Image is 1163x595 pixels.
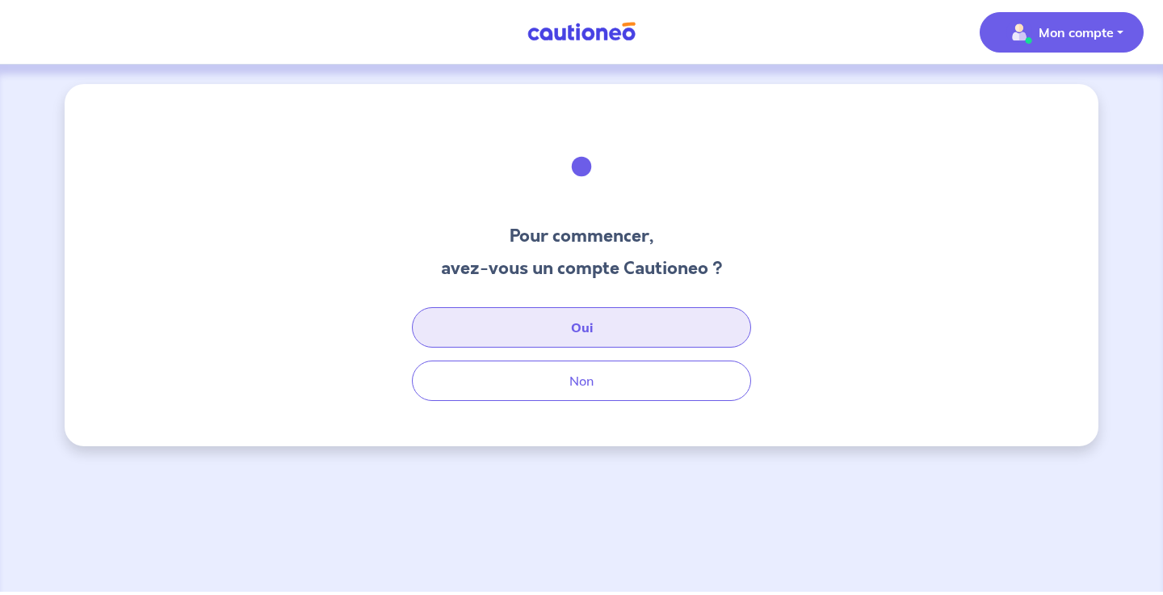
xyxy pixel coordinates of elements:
[1006,19,1032,45] img: illu_account_valid_menu.svg
[980,12,1144,53] button: illu_account_valid_menu.svgMon compte
[538,123,625,210] img: illu_welcome.svg
[412,307,751,348] button: Oui
[1039,23,1114,42] p: Mon compte
[441,255,723,281] h3: avez-vous un compte Cautioneo ?
[521,22,642,42] img: Cautioneo
[412,361,751,401] button: Non
[441,223,723,249] h3: Pour commencer,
